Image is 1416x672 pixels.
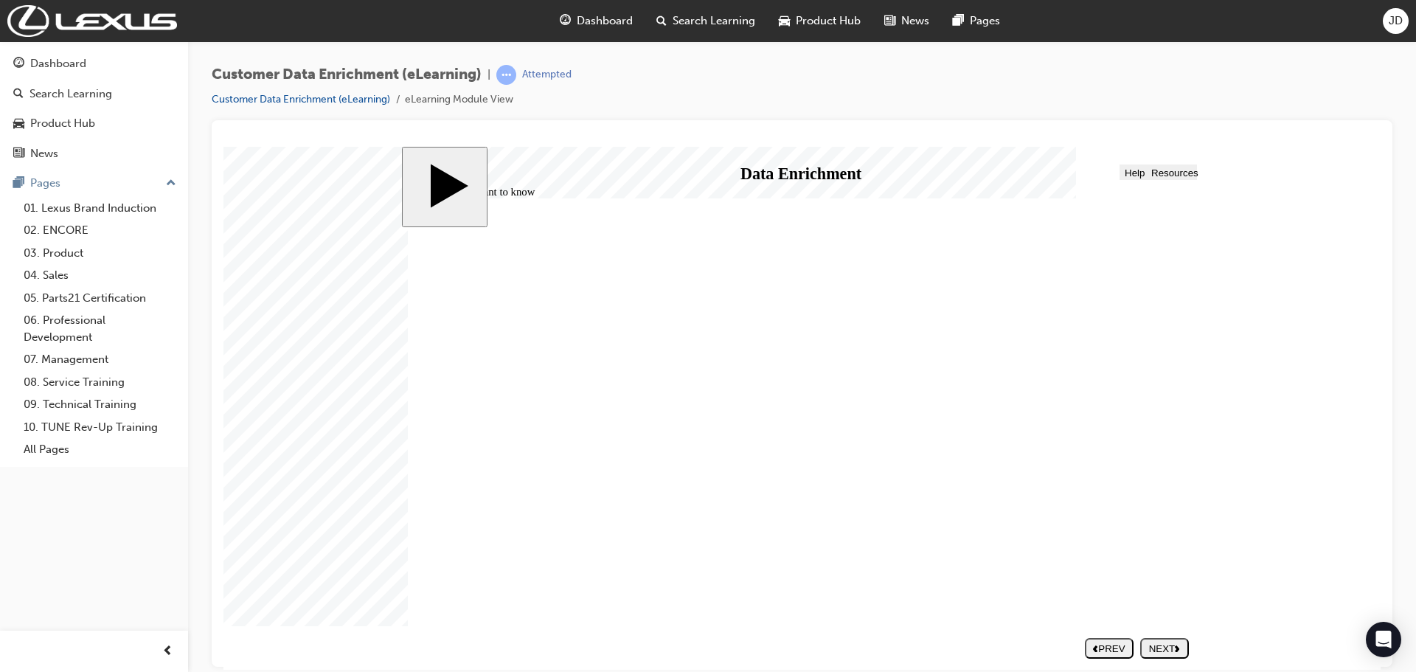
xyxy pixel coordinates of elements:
[13,117,24,131] span: car-icon
[7,5,177,37] img: Trak
[6,110,182,137] a: Product Hub
[6,47,182,170] button: DashboardSearch LearningProduct HubNews
[548,6,645,36] a: guage-iconDashboard
[779,12,790,30] span: car-icon
[18,416,182,439] a: 10. TUNE Rev-Up Training
[522,68,572,82] div: Attempted
[30,55,86,72] div: Dashboard
[6,80,182,108] a: Search Learning
[6,170,182,197] button: Pages
[577,13,633,30] span: Dashboard
[18,371,182,394] a: 08. Service Training
[560,12,571,30] span: guage-icon
[953,12,964,30] span: pages-icon
[13,88,24,101] span: search-icon
[673,13,755,30] span: Search Learning
[30,145,58,162] div: News
[18,242,182,265] a: 03. Product
[767,6,872,36] a: car-iconProduct Hub
[162,642,173,661] span: prev-icon
[212,93,390,105] a: Customer Data Enrichment (eLearning)
[18,219,182,242] a: 02. ENCORE
[487,66,490,83] span: |
[13,148,24,161] span: news-icon
[496,65,516,85] span: learningRecordVerb_ATTEMPT-icon
[13,58,24,71] span: guage-icon
[212,66,482,83] span: Customer Data Enrichment (eLearning)
[405,91,513,108] li: eLearning Module View
[656,12,667,30] span: search-icon
[872,6,941,36] a: news-iconNews
[970,13,1000,30] span: Pages
[1383,8,1409,34] button: JD
[30,175,60,192] div: Pages
[166,174,176,193] span: up-icon
[796,13,861,30] span: Product Hub
[941,6,1012,36] a: pages-iconPages
[6,50,182,77] a: Dashboard
[901,13,929,30] span: News
[6,140,182,167] a: News
[18,197,182,220] a: 01. Lexus Brand Induction
[884,12,895,30] span: news-icon
[645,6,767,36] a: search-iconSearch Learning
[1389,13,1403,30] span: JD
[18,309,182,348] a: 06. Professional Development
[1366,622,1401,657] div: Open Intercom Messenger
[18,393,182,416] a: 09. Technical Training
[18,438,182,461] a: All Pages
[13,177,24,190] span: pages-icon
[18,287,182,310] a: 05. Parts21 Certification
[30,115,95,132] div: Product Hub
[18,264,182,287] a: 04. Sales
[18,348,182,371] a: 07. Management
[29,86,112,103] div: Search Learning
